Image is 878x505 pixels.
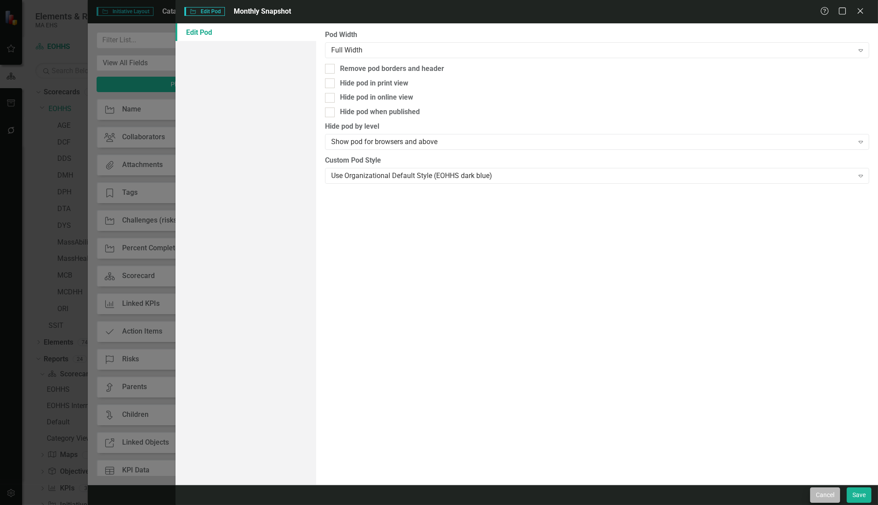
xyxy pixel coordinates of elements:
button: Cancel [810,487,840,503]
a: Edit Pod [176,23,316,41]
div: Full Width [331,45,854,55]
div: Hide pod in print view [340,78,408,89]
button: Save [847,487,871,503]
label: Pod Width [325,30,869,40]
span: Monthly Snapshot [234,7,291,15]
div: Hide pod in online view [340,93,413,103]
div: Use Organizational Default Style (EOHHS dark blue) [331,171,854,181]
label: Hide pod by level [325,122,869,132]
div: Show pod for browsers and above [331,137,854,147]
label: Custom Pod Style [325,156,869,166]
span: Edit Pod [184,7,224,16]
div: Hide pod when published [340,107,420,117]
div: Remove pod borders and header [340,64,444,74]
